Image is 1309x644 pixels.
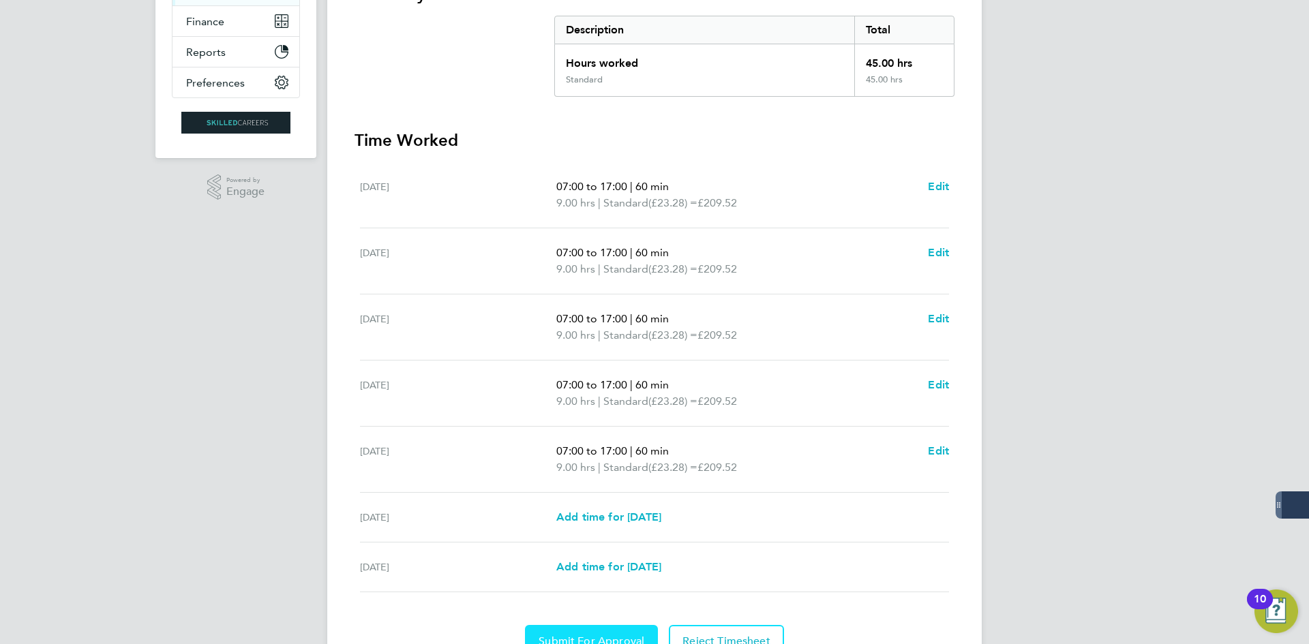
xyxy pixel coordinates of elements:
[1254,599,1266,617] div: 10
[697,262,737,275] span: £209.52
[556,559,661,575] a: Add time for [DATE]
[172,112,300,134] a: Go to home page
[928,179,949,195] a: Edit
[556,328,595,341] span: 9.00 hrs
[556,196,595,209] span: 9.00 hrs
[928,180,949,193] span: Edit
[928,312,949,325] span: Edit
[635,180,669,193] span: 60 min
[854,16,954,44] div: Total
[635,378,669,391] span: 60 min
[630,180,633,193] span: |
[854,74,954,96] div: 45.00 hrs
[598,262,601,275] span: |
[630,312,633,325] span: |
[186,76,245,89] span: Preferences
[603,459,648,476] span: Standard
[697,461,737,474] span: £209.52
[172,6,299,36] button: Finance
[603,393,648,410] span: Standard
[556,246,627,259] span: 07:00 to 17:00
[360,443,556,476] div: [DATE]
[697,328,737,341] span: £209.52
[556,262,595,275] span: 9.00 hrs
[556,312,627,325] span: 07:00 to 17:00
[603,261,648,277] span: Standard
[186,46,226,59] span: Reports
[648,262,697,275] span: (£23.28) =
[1254,589,1298,633] button: Open Resource Center, 10 new notifications
[555,44,854,74] div: Hours worked
[928,443,949,459] a: Edit
[556,378,627,391] span: 07:00 to 17:00
[355,129,954,151] h3: Time Worked
[598,461,601,474] span: |
[697,196,737,209] span: £209.52
[556,509,661,525] a: Add time for [DATE]
[360,311,556,343] div: [DATE]
[226,186,265,198] span: Engage
[928,378,949,391] span: Edit
[635,444,669,457] span: 60 min
[603,195,648,211] span: Standard
[928,444,949,457] span: Edit
[172,37,299,67] button: Reports
[360,509,556,525] div: [DATE]
[928,245,949,261] a: Edit
[635,246,669,259] span: 60 min
[635,312,669,325] span: 60 min
[630,246,633,259] span: |
[603,327,648,343] span: Standard
[648,461,697,474] span: (£23.28) =
[207,174,265,200] a: Powered byEngage
[360,245,556,277] div: [DATE]
[556,510,661,523] span: Add time for [DATE]
[598,328,601,341] span: |
[555,16,854,44] div: Description
[556,395,595,408] span: 9.00 hrs
[648,328,697,341] span: (£23.28) =
[556,444,627,457] span: 07:00 to 17:00
[928,311,949,327] a: Edit
[360,377,556,410] div: [DATE]
[648,196,697,209] span: (£23.28) =
[598,196,601,209] span: |
[556,180,627,193] span: 07:00 to 17:00
[566,74,603,85] div: Standard
[360,179,556,211] div: [DATE]
[928,377,949,393] a: Edit
[360,559,556,575] div: [DATE]
[697,395,737,408] span: £209.52
[556,461,595,474] span: 9.00 hrs
[554,16,954,97] div: Summary
[556,560,661,573] span: Add time for [DATE]
[928,246,949,259] span: Edit
[648,395,697,408] span: (£23.28) =
[854,44,954,74] div: 45.00 hrs
[172,67,299,97] button: Preferences
[181,112,290,134] img: skilledcareers-logo-retina.png
[630,444,633,457] span: |
[226,174,265,186] span: Powered by
[598,395,601,408] span: |
[186,15,224,28] span: Finance
[630,378,633,391] span: |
